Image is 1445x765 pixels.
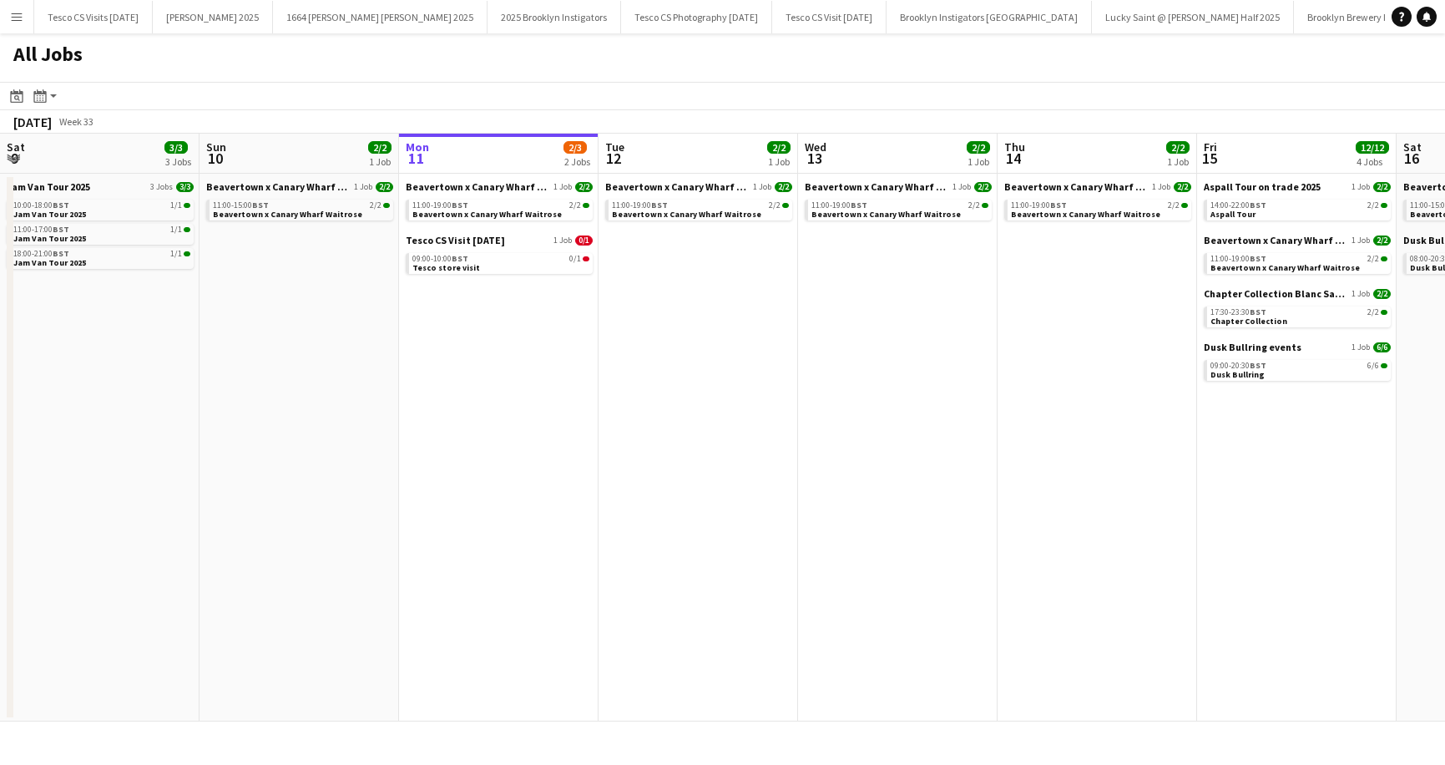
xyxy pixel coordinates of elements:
span: Sat [1403,139,1422,155]
span: 18:00-21:00 [13,250,69,258]
span: 1 Job [1352,236,1370,246]
div: [DATE] [13,114,52,130]
button: Brooklyn Instigators [GEOGRAPHIC_DATA] [887,1,1092,33]
span: 11 [403,149,429,168]
span: 1 Job [553,236,572,246]
span: 16 [1401,149,1422,168]
div: 1 Job [968,155,989,168]
div: Beavertown x Canary Wharf Waitrose1 Job2/211:00-15:00BST2/2Beavertown x Canary Wharf Waitrose [206,180,393,224]
span: Jam Van Tour 2025 [13,233,86,244]
span: 2/2 [1367,308,1379,317]
div: Beavertown x Canary Wharf Waitrose1 Job2/211:00-19:00BST2/2Beavertown x Canary Wharf Waitrose [1204,234,1391,287]
span: 2/2 [968,201,980,210]
span: 2/2 [974,182,992,192]
span: 2/2 [370,201,381,210]
span: Beavertown x Canary Wharf Waitrose [1210,262,1360,273]
span: 2/2 [1381,256,1387,261]
a: Aspall Tour on trade 20251 Job2/2 [1204,180,1391,193]
a: Dusk Bullring events1 Job6/6 [1204,341,1391,353]
span: 1 Job [952,182,971,192]
button: 2025 Brooklyn Instigators [488,1,621,33]
span: BST [53,200,69,210]
span: 2/2 [1166,141,1190,154]
span: 2/2 [1381,203,1387,208]
span: BST [1250,200,1266,210]
button: Tesco CS Visits [DATE] [34,1,153,33]
span: 2/2 [782,203,789,208]
div: 1 Job [768,155,790,168]
span: 9 [4,149,25,168]
span: 12/12 [1356,141,1389,154]
span: BST [651,200,668,210]
span: 0/1 [569,255,581,263]
span: 17:30-23:30 [1210,308,1266,317]
button: Tesco CS Photography [DATE] [621,1,772,33]
span: 1 Job [1352,342,1370,352]
span: 13 [802,149,826,168]
span: BST [1250,307,1266,317]
span: BST [452,200,468,210]
span: 2/2 [1168,201,1180,210]
span: Beavertown x Canary Wharf Waitrose [1004,180,1149,193]
span: Jam Van Tour 2025 [7,180,90,193]
span: 3/3 [176,182,194,192]
span: 6/6 [1373,342,1391,352]
div: Beavertown x Canary Wharf Waitrose1 Job2/211:00-19:00BST2/2Beavertown x Canary Wharf Waitrose [1004,180,1191,224]
span: 10:00-18:00 [13,201,69,210]
span: Mon [406,139,429,155]
span: Sat [7,139,25,155]
span: 2/3 [563,141,587,154]
div: 4 Jobs [1357,155,1388,168]
div: 1 Job [369,155,391,168]
span: 1 Job [553,182,572,192]
span: Beavertown x Canary Wharf Waitrose [605,180,750,193]
span: 11:00-19:00 [412,201,468,210]
span: 2/2 [1367,255,1379,263]
span: Tesco store visit [412,262,480,273]
span: 11:00-19:00 [811,201,867,210]
div: Beavertown x Canary Wharf Waitrose1 Job2/211:00-19:00BST2/2Beavertown x Canary Wharf Waitrose [605,180,792,224]
span: 2/2 [569,201,581,210]
span: 2/2 [575,182,593,192]
span: 2/2 [982,203,988,208]
span: 10 [204,149,226,168]
a: Beavertown x Canary Wharf Waitrose1 Job2/2 [406,180,593,193]
span: Beavertown x Canary Wharf Waitrose [811,209,961,220]
a: 11:00-19:00BST2/2Beavertown x Canary Wharf Waitrose [1011,200,1188,219]
span: 2/2 [1373,289,1391,299]
div: Tesco CS Visit [DATE]1 Job0/109:00-10:00BST0/1Tesco store visit [406,234,593,277]
span: 11:00-19:00 [612,201,668,210]
span: Beavertown x Canary Wharf Waitrose [213,209,362,220]
span: 1/1 [184,203,190,208]
span: 2/2 [1373,236,1391,246]
span: 3/3 [164,141,188,154]
span: BST [53,248,69,259]
a: Beavertown x Canary Wharf Waitrose1 Job2/2 [1004,180,1191,193]
span: 0/1 [575,236,593,246]
span: BST [452,253,468,264]
span: 1/1 [170,250,182,258]
span: Beavertown x Canary Wharf Waitrose [1011,209,1160,220]
span: 6/6 [1367,362,1379,370]
span: 1 Job [1352,182,1370,192]
span: Aspall Tour on trade 2025 [1204,180,1321,193]
a: 11:00-19:00BST2/2Beavertown x Canary Wharf Waitrose [1210,253,1387,272]
a: 11:00-17:00BST1/1Jam Van Tour 2025 [13,224,190,243]
span: Wed [805,139,826,155]
span: 1/1 [170,201,182,210]
span: 6/6 [1381,363,1387,368]
a: 11:00-19:00BST2/2Beavertown x Canary Wharf Waitrose [612,200,789,219]
div: Dusk Bullring events1 Job6/609:00-20:30BST6/6Dusk Bullring [1204,341,1391,384]
a: 14:00-22:00BST2/2Aspall Tour [1210,200,1387,219]
span: 1 Job [1152,182,1170,192]
span: 11:00-19:00 [1011,201,1067,210]
a: 17:30-23:30BST2/2Chapter Collection [1210,307,1387,326]
span: 0/1 [583,256,589,261]
a: 09:00-10:00BST0/1Tesco store visit [412,253,589,272]
span: 14:00-22:00 [1210,201,1266,210]
span: 2/2 [769,201,781,210]
div: Beavertown x Canary Wharf Waitrose1 Job2/211:00-19:00BST2/2Beavertown x Canary Wharf Waitrose [805,180,992,224]
span: BST [252,200,269,210]
span: 2/2 [368,141,392,154]
span: 11:00-19:00 [1210,255,1266,263]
